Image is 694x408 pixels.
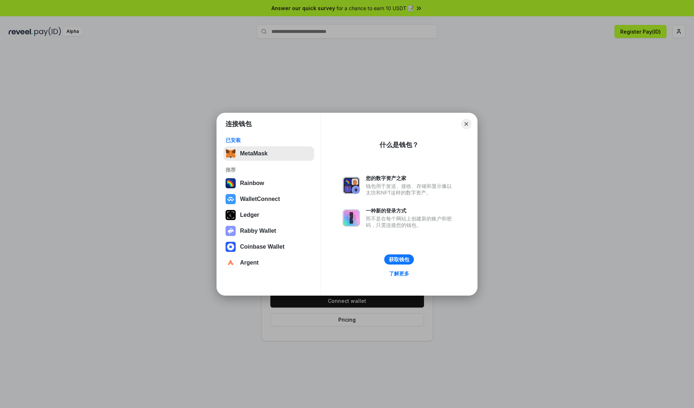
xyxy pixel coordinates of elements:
[384,254,414,265] button: 获取钱包
[223,240,314,254] button: Coinbase Wallet
[226,149,236,159] img: svg+xml,%3Csvg%20fill%3D%22none%22%20height%3D%2233%22%20viewBox%3D%220%200%2035%2033%22%20width%...
[240,196,280,202] div: WalletConnect
[389,256,409,263] div: 获取钱包
[223,208,314,222] button: Ledger
[226,178,236,188] img: svg+xml,%3Csvg%20width%3D%22120%22%20height%3D%22120%22%20viewBox%3D%220%200%20120%20120%22%20fil...
[366,183,455,196] div: 钱包用于发送、接收、存储和显示像以太坊和NFT这样的数字资产。
[223,176,314,190] button: Rainbow
[223,224,314,238] button: Rabby Wallet
[223,255,314,270] button: Argent
[240,150,267,157] div: MetaMask
[240,180,264,186] div: Rainbow
[343,177,360,194] img: svg+xml,%3Csvg%20xmlns%3D%22http%3A%2F%2Fwww.w3.org%2F2000%2Fsvg%22%20fill%3D%22none%22%20viewBox...
[385,269,414,278] a: 了解更多
[223,192,314,206] button: WalletConnect
[240,212,259,218] div: Ledger
[366,175,455,181] div: 您的数字资产之家
[240,259,259,266] div: Argent
[366,207,455,214] div: 一种新的登录方式
[226,137,312,143] div: 已安装
[343,209,360,227] img: svg+xml,%3Csvg%20xmlns%3D%22http%3A%2F%2Fwww.w3.org%2F2000%2Fsvg%22%20fill%3D%22none%22%20viewBox...
[226,226,236,236] img: svg+xml,%3Csvg%20xmlns%3D%22http%3A%2F%2Fwww.w3.org%2F2000%2Fsvg%22%20fill%3D%22none%22%20viewBox...
[226,242,236,252] img: svg+xml,%3Csvg%20width%3D%2228%22%20height%3D%2228%22%20viewBox%3D%220%200%2028%2028%22%20fill%3D...
[226,258,236,268] img: svg+xml,%3Csvg%20width%3D%2228%22%20height%3D%2228%22%20viewBox%3D%220%200%2028%2028%22%20fill%3D...
[226,194,236,204] img: svg+xml,%3Csvg%20width%3D%2228%22%20height%3D%2228%22%20viewBox%3D%220%200%2028%2028%22%20fill%3D...
[366,215,455,228] div: 而不是在每个网站上创建新的账户和密码，只需连接您的钱包。
[226,210,236,220] img: svg+xml,%3Csvg%20xmlns%3D%22http%3A%2F%2Fwww.w3.org%2F2000%2Fsvg%22%20width%3D%2228%22%20height%3...
[380,141,419,149] div: 什么是钱包？
[240,244,284,250] div: Coinbase Wallet
[226,167,312,173] div: 推荐
[226,120,252,128] h1: 连接钱包
[223,146,314,161] button: MetaMask
[461,119,471,129] button: Close
[389,270,409,277] div: 了解更多
[240,228,276,234] div: Rabby Wallet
